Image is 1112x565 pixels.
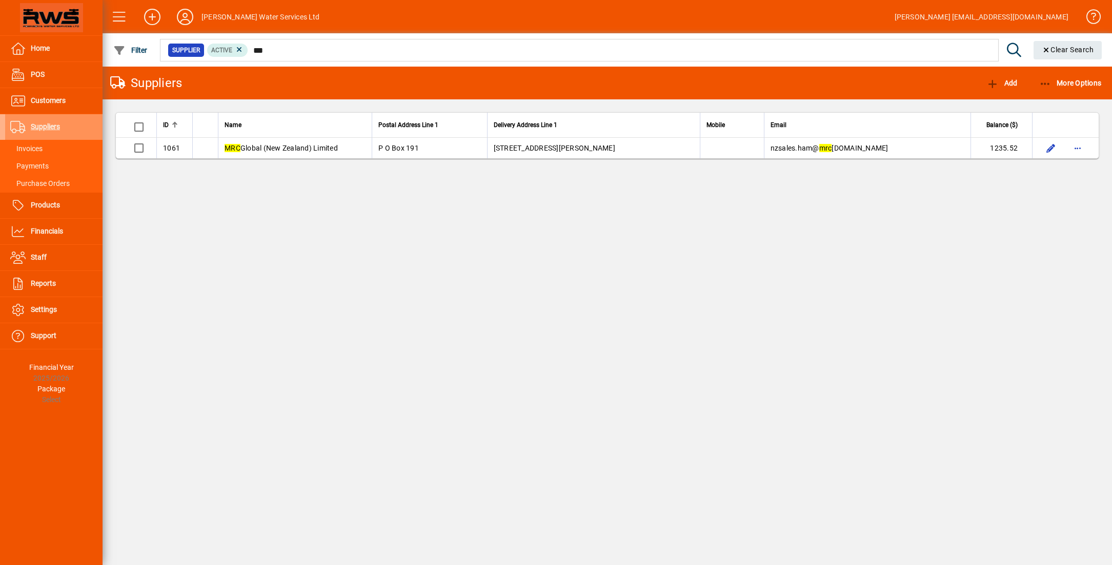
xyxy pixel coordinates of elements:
a: Purchase Orders [5,175,103,192]
a: Financials [5,219,103,244]
span: Support [31,331,56,340]
span: nzsales.ham@ [DOMAIN_NAME] [771,144,888,152]
span: Delivery Address Line 1 [494,119,557,131]
em: mrc [819,144,832,152]
div: [PERSON_NAME] Water Services Ltd [201,9,320,25]
button: Add [984,74,1020,92]
span: Products [31,201,60,209]
span: Staff [31,253,47,261]
em: MRC [225,144,240,152]
a: Customers [5,88,103,114]
span: More Options [1039,79,1102,87]
span: Invoices [10,144,43,153]
button: Filter [111,41,150,59]
span: Balance ($) [986,119,1018,131]
button: Add [136,8,169,26]
div: Email [771,119,964,131]
span: Home [31,44,50,52]
span: Payments [10,162,49,170]
a: Payments [5,157,103,175]
span: [STREET_ADDRESS][PERSON_NAME] [494,144,615,152]
span: POS [31,70,45,78]
span: Package [37,385,65,393]
span: Filter [113,46,148,54]
span: Reports [31,279,56,287]
td: 1235.52 [971,138,1032,158]
div: Balance ($) [977,119,1027,131]
div: Suppliers [110,75,182,91]
span: Supplier [172,45,200,55]
a: Home [5,36,103,61]
a: Invoices [5,140,103,157]
button: Profile [169,8,201,26]
span: Name [225,119,241,131]
div: [PERSON_NAME] [EMAIL_ADDRESS][DOMAIN_NAME] [895,9,1068,25]
button: Clear [1034,41,1102,59]
span: Settings [31,305,57,313]
span: 1061 [163,144,180,152]
span: Financial Year [29,363,74,371]
div: Name [225,119,366,131]
span: Active [211,47,232,54]
span: Clear Search [1042,46,1094,54]
span: Postal Address Line 1 [378,119,438,131]
button: More options [1069,140,1086,156]
div: ID [163,119,186,131]
span: Mobile [706,119,725,131]
span: Add [986,79,1017,87]
mat-chip: Activation Status: Active [207,44,248,57]
div: Mobile [706,119,758,131]
span: ID [163,119,169,131]
a: Staff [5,245,103,270]
button: More Options [1037,74,1104,92]
a: Settings [5,297,103,323]
span: Purchase Orders [10,179,70,187]
button: Edit [1043,140,1059,156]
a: POS [5,62,103,88]
span: Suppliers [31,122,60,131]
span: P O Box 191 [378,144,419,152]
a: Products [5,193,103,218]
a: Support [5,323,103,349]
span: Customers [31,96,66,104]
a: Reports [5,271,103,297]
a: Knowledge Base [1079,2,1099,35]
span: Global (New Zealand) Limited [225,144,338,152]
span: Financials [31,227,63,235]
span: Email [771,119,786,131]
